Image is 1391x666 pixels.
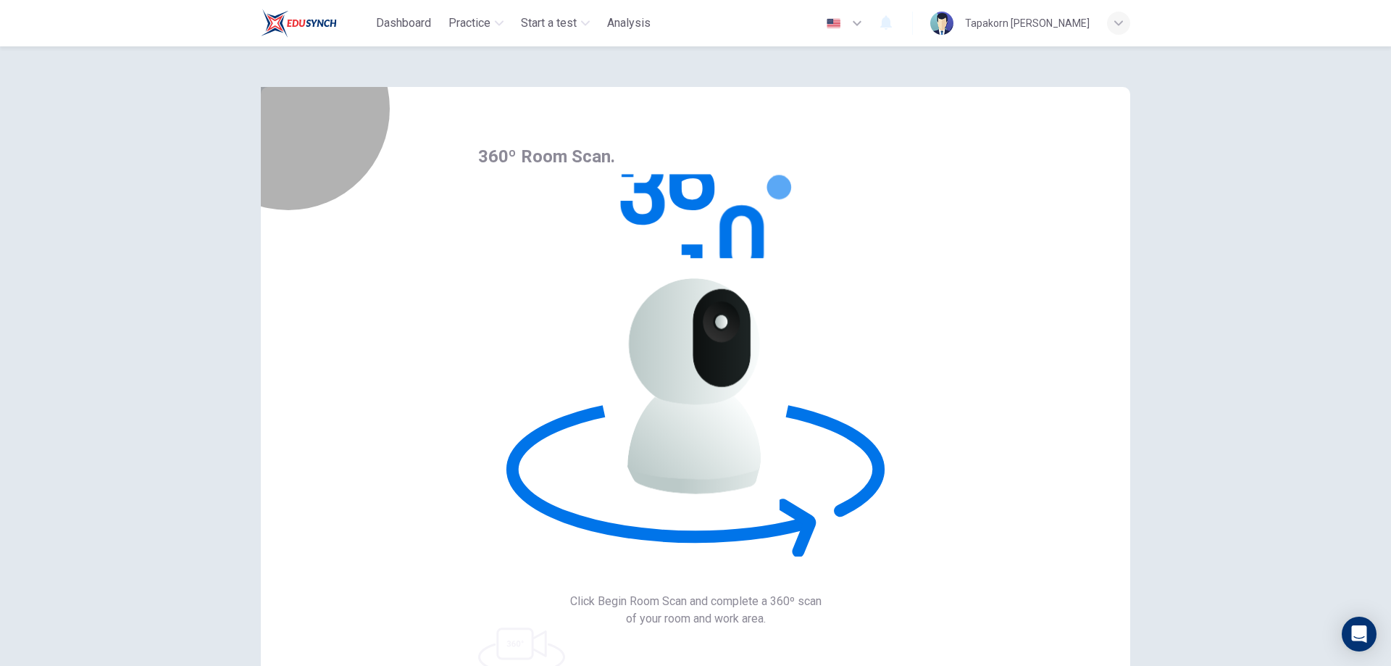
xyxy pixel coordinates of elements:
[478,146,615,167] span: 360º Room Scan.
[376,14,431,32] span: Dashboard
[607,14,651,32] span: Analysis
[478,610,913,628] span: of your room and work area.
[515,10,596,36] button: Start a test
[824,18,843,29] img: en
[448,14,490,32] span: Practice
[521,14,577,32] span: Start a test
[601,10,656,36] button: Analysis
[478,593,913,610] span: Click Begin Room Scan and complete a 360º scan
[930,12,953,35] img: Profile picture
[261,9,370,38] a: Train Test logo
[261,9,337,38] img: Train Test logo
[370,10,437,36] button: Dashboard
[443,10,509,36] button: Practice
[965,14,1090,32] div: Tapakorn [PERSON_NAME]
[1342,617,1377,652] div: Open Intercom Messenger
